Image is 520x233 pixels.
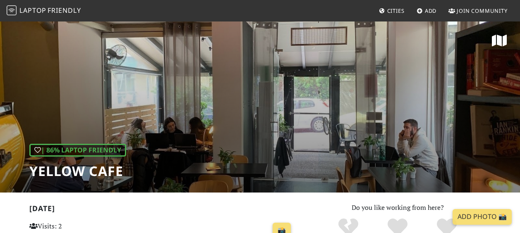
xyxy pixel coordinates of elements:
[29,163,126,179] h1: Yellow Cafe
[387,7,405,14] span: Cities
[7,4,81,18] a: LaptopFriendly LaptopFriendly
[425,7,437,14] span: Add
[413,3,440,18] a: Add
[29,144,126,157] div: In general, do you like working from here?
[457,7,508,14] span: Join Community
[453,209,512,225] a: Add Photo 📸
[7,5,17,15] img: LaptopFriendly
[48,6,81,15] span: Friendly
[29,204,295,216] h2: [DATE]
[445,3,511,18] a: Join Community
[19,6,46,15] span: Laptop
[304,202,491,213] p: Do you like working from here?
[376,3,408,18] a: Cities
